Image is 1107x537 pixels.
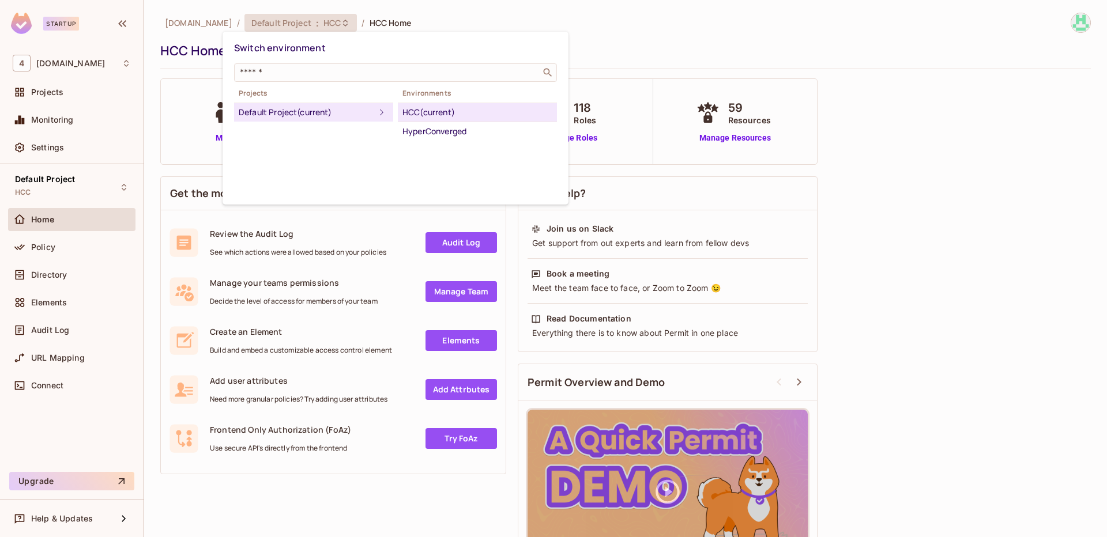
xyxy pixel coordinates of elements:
div: HyperConverged [402,124,552,138]
span: Environments [398,89,557,98]
div: HCC (current) [402,105,552,119]
span: Projects [234,89,393,98]
div: Default Project (current) [239,105,375,119]
span: Switch environment [234,41,326,54]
